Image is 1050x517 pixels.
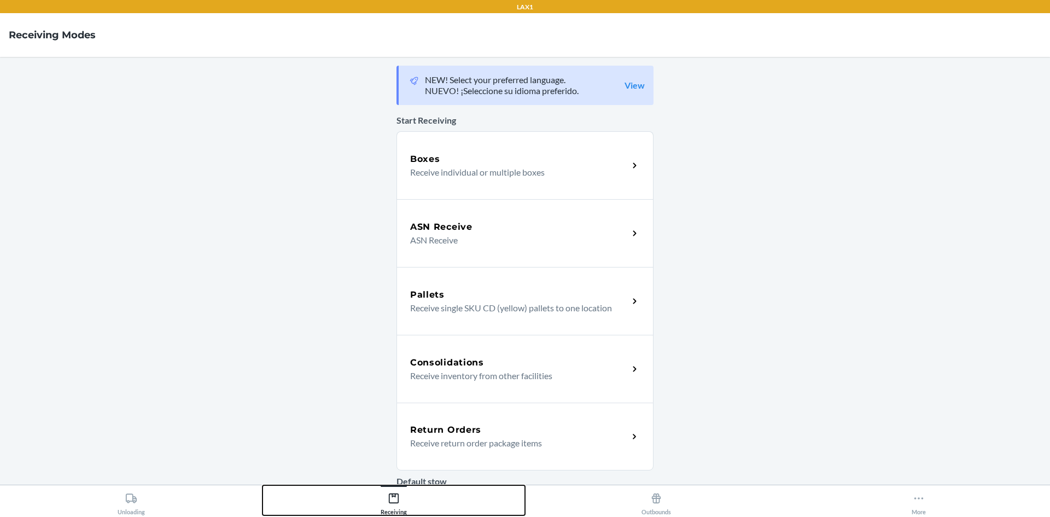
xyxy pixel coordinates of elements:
[262,485,525,515] button: Receiving
[410,356,484,369] h5: Consolidations
[410,220,472,234] h5: ASN Receive
[410,423,481,437] h5: Return Orders
[787,485,1050,515] button: More
[9,28,96,42] h4: Receiving Modes
[410,153,440,166] h5: Boxes
[425,74,579,85] p: NEW! Select your preferred language.
[641,488,671,515] div: Outbounds
[396,403,654,470] a: Return OrdersReceive return order package items
[381,488,407,515] div: Receiving
[625,80,645,91] a: View
[396,114,654,127] p: Start Receiving
[396,475,654,488] p: Default stow
[912,488,926,515] div: More
[410,234,620,247] p: ASN Receive
[410,301,620,315] p: Receive single SKU CD (yellow) pallets to one location
[410,437,620,450] p: Receive return order package items
[396,199,654,267] a: ASN ReceiveASN Receive
[410,288,445,301] h5: Pallets
[396,335,654,403] a: ConsolidationsReceive inventory from other facilities
[410,369,620,382] p: Receive inventory from other facilities
[425,85,579,96] p: NUEVO! ¡Seleccione su idioma preferido.
[410,166,620,179] p: Receive individual or multiple boxes
[525,485,787,515] button: Outbounds
[118,488,145,515] div: Unloading
[517,2,533,12] p: LAX1
[396,267,654,335] a: PalletsReceive single SKU CD (yellow) pallets to one location
[396,131,654,199] a: BoxesReceive individual or multiple boxes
